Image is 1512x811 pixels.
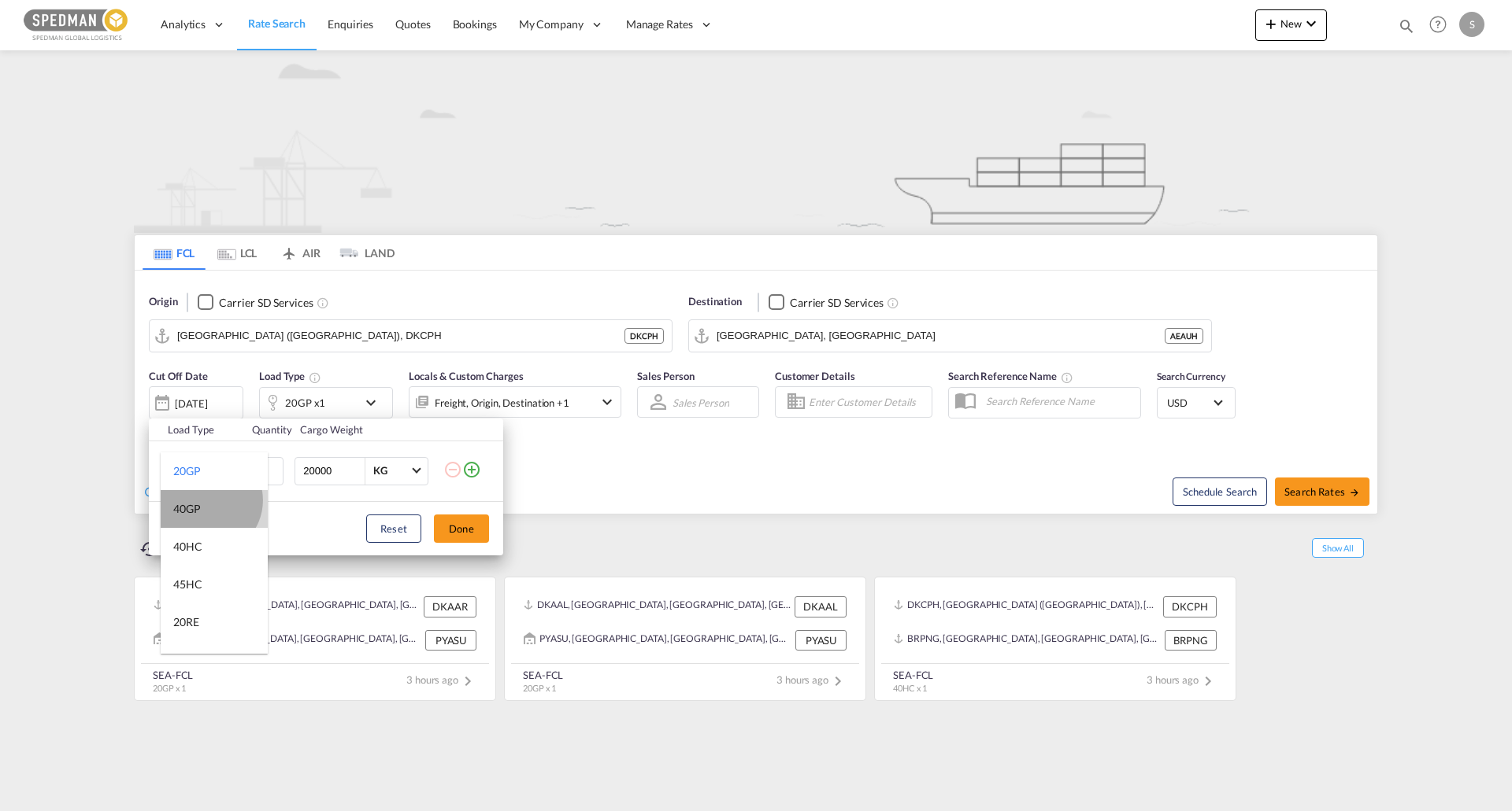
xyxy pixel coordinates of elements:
div: 20GP [173,463,201,479]
div: 40RE [173,652,199,668]
div: 20RE [173,614,199,630]
div: 45HC [173,577,202,592]
div: 40HC [173,539,202,555]
div: 40GP [173,501,201,517]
